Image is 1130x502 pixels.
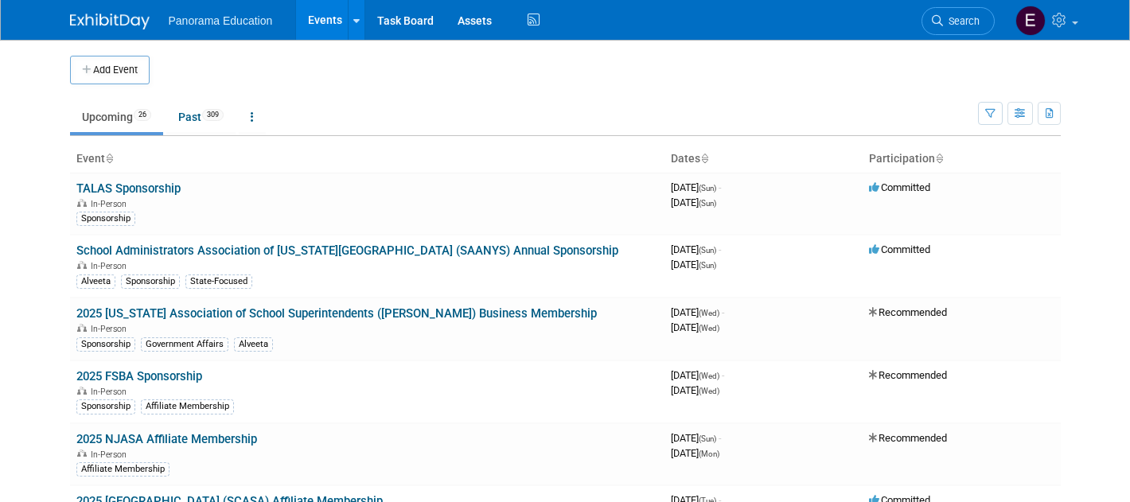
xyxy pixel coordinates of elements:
[77,387,87,395] img: In-Person Event
[671,306,724,318] span: [DATE]
[91,324,131,334] span: In-Person
[105,152,113,165] a: Sort by Event Name
[863,146,1061,173] th: Participation
[70,56,150,84] button: Add Event
[671,181,721,193] span: [DATE]
[76,337,135,352] div: Sponsorship
[169,14,273,27] span: Panorama Education
[91,199,131,209] span: In-Person
[699,372,719,380] span: (Wed)
[91,387,131,397] span: In-Person
[76,274,115,289] div: Alveeta
[671,432,721,444] span: [DATE]
[719,432,721,444] span: -
[699,324,719,333] span: (Wed)
[70,102,163,132] a: Upcoming26
[722,306,724,318] span: -
[77,449,87,457] img: In-Person Event
[76,399,135,414] div: Sponsorship
[699,309,719,317] span: (Wed)
[869,181,930,193] span: Committed
[671,197,716,208] span: [DATE]
[70,14,150,29] img: ExhibitDay
[76,432,257,446] a: 2025 NJASA Affiliate Membership
[76,462,169,477] div: Affiliate Membership
[699,449,719,458] span: (Mon)
[869,432,947,444] span: Recommended
[202,109,224,121] span: 309
[869,243,930,255] span: Committed
[722,369,724,381] span: -
[922,7,995,35] a: Search
[1015,6,1046,36] img: External Events Calendar
[671,384,719,396] span: [DATE]
[671,447,719,459] span: [DATE]
[719,181,721,193] span: -
[234,337,273,352] div: Alveeta
[699,199,716,208] span: (Sun)
[141,399,234,414] div: Affiliate Membership
[869,306,947,318] span: Recommended
[185,274,252,289] div: State-Focused
[719,243,721,255] span: -
[671,243,721,255] span: [DATE]
[76,181,181,196] a: TALAS Sponsorship
[671,259,716,270] span: [DATE]
[76,243,618,258] a: School Administrators Association of [US_STATE][GEOGRAPHIC_DATA] (SAANYS) Annual Sponsorship
[671,321,719,333] span: [DATE]
[70,146,664,173] th: Event
[699,387,719,395] span: (Wed)
[166,102,236,132] a: Past309
[76,212,135,226] div: Sponsorship
[671,369,724,381] span: [DATE]
[91,449,131,460] span: In-Person
[699,261,716,270] span: (Sun)
[141,337,228,352] div: Government Affairs
[935,152,943,165] a: Sort by Participation Type
[91,261,131,271] span: In-Person
[77,199,87,207] img: In-Person Event
[943,15,980,27] span: Search
[869,369,947,381] span: Recommended
[134,109,151,121] span: 26
[699,246,716,255] span: (Sun)
[76,306,597,321] a: 2025 [US_STATE] Association of School Superintendents ([PERSON_NAME]) Business Membership
[76,369,202,383] a: 2025 FSBA Sponsorship
[700,152,708,165] a: Sort by Start Date
[77,324,87,332] img: In-Person Event
[699,184,716,193] span: (Sun)
[121,274,180,289] div: Sponsorship
[699,434,716,443] span: (Sun)
[664,146,863,173] th: Dates
[77,261,87,269] img: In-Person Event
